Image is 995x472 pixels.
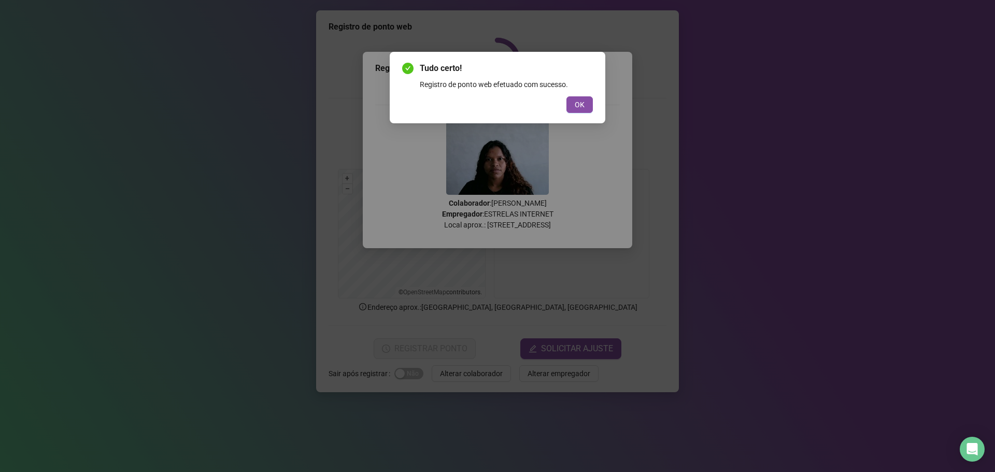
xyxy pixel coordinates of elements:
div: Open Intercom Messenger [960,437,985,462]
span: check-circle [402,63,414,74]
span: Tudo certo! [420,62,593,75]
button: OK [566,96,593,113]
div: Registro de ponto web efetuado com sucesso. [420,79,593,90]
span: OK [575,99,585,110]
